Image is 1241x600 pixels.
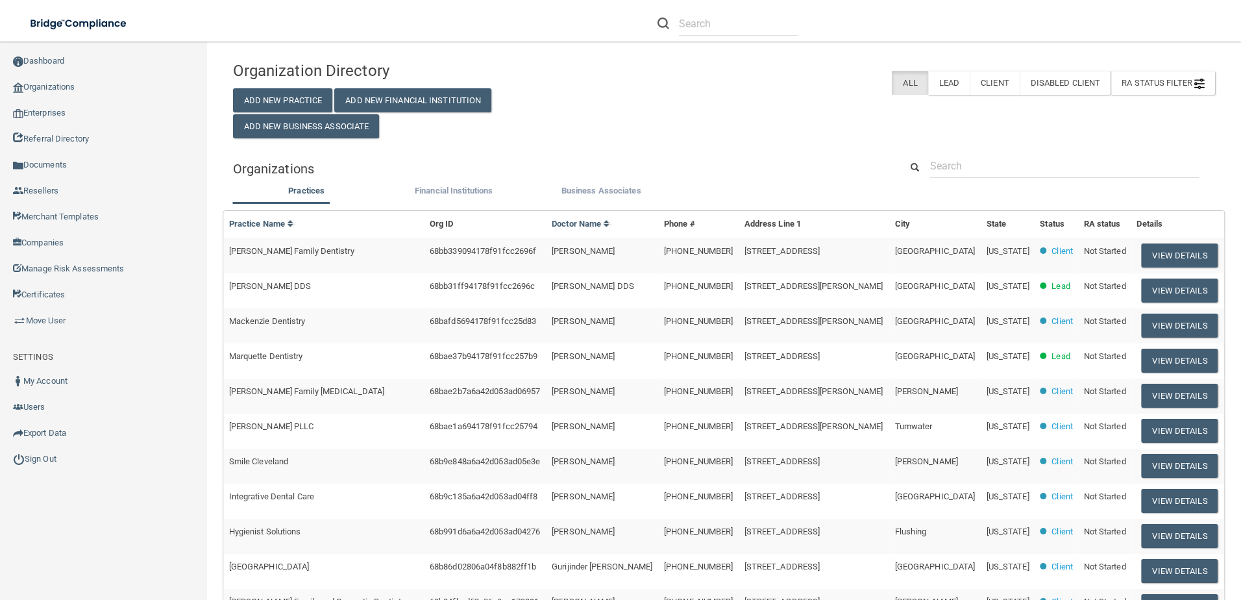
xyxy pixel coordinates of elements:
span: [PERSON_NAME] Family Dentistry [229,246,354,256]
p: Client [1051,244,1073,259]
button: View Details [1141,489,1218,513]
span: Not Started [1084,456,1126,466]
span: Mackenzie Dentistry [229,316,306,326]
th: Org ID [424,211,547,238]
label: Disabled Client [1020,71,1111,95]
span: [STREET_ADDRESS] [744,351,820,361]
span: [US_STATE] [987,492,1029,501]
label: Client [970,71,1020,95]
span: [US_STATE] [987,246,1029,256]
span: 68bae2b7a6a42d053ad06957 [430,386,540,396]
span: Not Started [1084,246,1126,256]
label: All [892,71,928,95]
span: 68b9c135a6a42d053ad04ff8 [430,492,537,501]
span: [STREET_ADDRESS][PERSON_NAME] [744,281,883,291]
span: [PHONE_NUMBER] [664,421,733,431]
span: [STREET_ADDRESS] [744,246,820,256]
img: bridge_compliance_login_screen.278c3ca4.svg [19,10,139,37]
p: Client [1051,314,1073,329]
img: icon-filter@2x.21656d0b.png [1194,79,1205,89]
label: Lead [928,71,970,95]
th: Details [1131,211,1224,238]
button: Add New Practice [233,88,333,112]
th: Status [1035,211,1078,238]
span: Business Associates [561,186,641,195]
p: Client [1051,419,1073,434]
span: [PHONE_NUMBER] [664,527,733,536]
span: [US_STATE] [987,421,1029,431]
th: RA status [1079,211,1132,238]
span: [STREET_ADDRESS] [744,492,820,501]
span: [STREET_ADDRESS][PERSON_NAME] [744,316,883,326]
img: briefcase.64adab9b.png [13,314,26,327]
button: Add New Financial Institution [334,88,491,112]
button: View Details [1141,349,1218,373]
span: [PERSON_NAME] [552,246,615,256]
span: [GEOGRAPHIC_DATA] [229,562,310,571]
input: Search [930,154,1199,178]
h4: Organization Directory [233,62,547,79]
span: [PERSON_NAME] [552,386,615,396]
p: Client [1051,524,1073,540]
span: Not Started [1084,527,1126,536]
label: SETTINGS [13,349,53,365]
span: [PERSON_NAME] [552,316,615,326]
p: Lead [1051,349,1070,364]
span: [PHONE_NUMBER] [664,316,733,326]
span: 68bb31ff94178f91fcc2696c [430,281,535,291]
label: Practices [240,183,374,199]
span: 68bb339094178f91fcc2696f [430,246,536,256]
span: [PHONE_NUMBER] [664,492,733,501]
span: 68bafd5694178f91fcc25d83 [430,316,536,326]
p: Lead [1051,279,1070,294]
span: [STREET_ADDRESS] [744,527,820,536]
img: ic_reseller.de258add.png [13,186,23,196]
h5: Organizations [233,162,881,176]
button: View Details [1141,244,1218,268]
span: [GEOGRAPHIC_DATA] [895,281,976,291]
img: icon-export.b9366987.png [13,428,23,438]
span: [STREET_ADDRESS] [744,562,820,571]
button: View Details [1141,384,1218,408]
span: [PHONE_NUMBER] [664,562,733,571]
img: icon-users.e205127d.png [13,402,23,412]
span: [GEOGRAPHIC_DATA] [895,316,976,326]
span: Not Started [1084,281,1126,291]
span: [PERSON_NAME] [552,492,615,501]
span: [GEOGRAPHIC_DATA] [895,351,976,361]
img: organization-icon.f8decf85.png [13,82,23,93]
a: Practice Name [229,219,294,229]
th: City [890,211,981,238]
span: [US_STATE] [987,456,1029,466]
span: Not Started [1084,351,1126,361]
button: View Details [1141,314,1218,338]
span: [PERSON_NAME] [552,527,615,536]
span: 68bae37b94178f91fcc257b9 [430,351,537,361]
span: Financial Institutions [415,186,493,195]
img: icon-documents.8dae5593.png [13,160,23,171]
span: Hygienist Solutions [229,527,301,536]
label: Financial Institutions [387,183,521,199]
th: State [981,211,1035,238]
span: [PHONE_NUMBER] [664,246,733,256]
span: [PERSON_NAME] [552,351,615,361]
span: [PERSON_NAME] DDS [229,281,312,291]
span: [US_STATE] [987,351,1029,361]
input: Search [679,12,798,36]
button: View Details [1141,454,1218,478]
span: [STREET_ADDRESS][PERSON_NAME] [744,421,883,431]
span: 68b86d02806a04f8b882ff1b [430,562,536,571]
span: Marquette Dentistry [229,351,303,361]
span: Not Started [1084,421,1126,431]
button: Add New Business Associate [233,114,380,138]
th: Address Line 1 [739,211,890,238]
span: [PERSON_NAME] [895,456,958,466]
span: [GEOGRAPHIC_DATA] [895,562,976,571]
span: Gurijinder [PERSON_NAME] [552,562,652,571]
span: [STREET_ADDRESS] [744,456,820,466]
li: Business Associate [528,183,675,202]
li: Financial Institutions [380,183,528,202]
span: [PHONE_NUMBER] [664,351,733,361]
p: Client [1051,489,1073,505]
span: [PERSON_NAME] [552,456,615,466]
